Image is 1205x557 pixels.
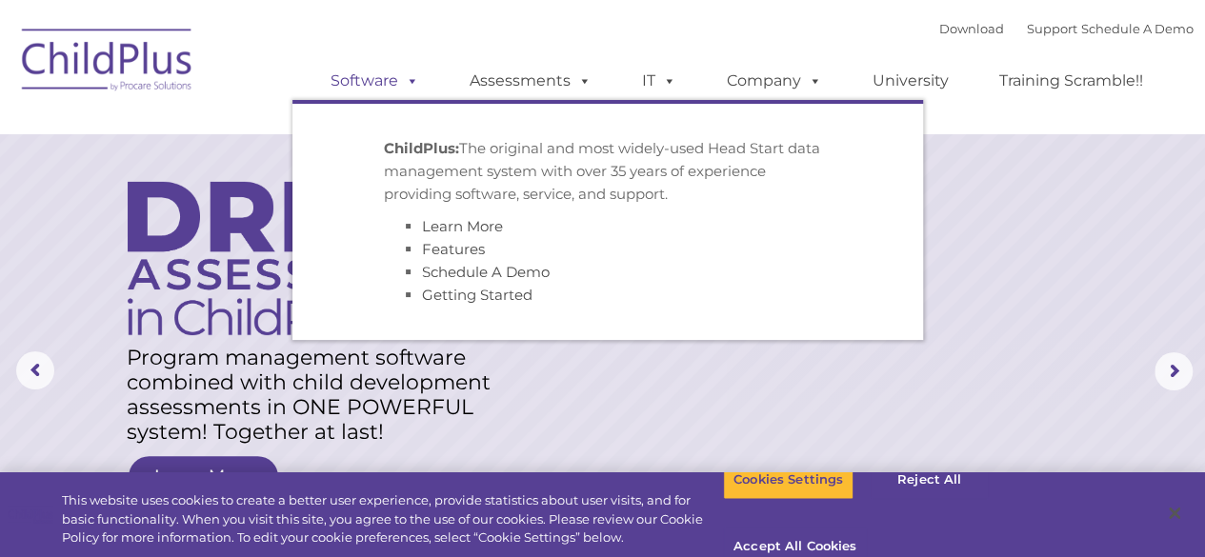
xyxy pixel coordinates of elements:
[422,217,503,235] a: Learn More
[265,126,323,140] span: Last name
[311,62,438,100] a: Software
[980,62,1162,100] a: Training Scramble!!
[623,62,695,100] a: IT
[451,62,611,100] a: Assessments
[1154,492,1195,534] button: Close
[62,491,723,547] div: This website uses cookies to create a better user experience, provide statistics about user visit...
[422,240,485,258] a: Features
[939,21,1194,36] font: |
[12,15,203,110] img: ChildPlus by Procare Solutions
[870,460,989,500] button: Reject All
[384,139,459,157] strong: ChildPlus:
[708,62,841,100] a: Company
[422,263,550,281] a: Schedule A Demo
[1027,21,1077,36] a: Support
[128,181,444,335] img: DRDP Assessment in ChildPlus
[422,286,532,304] a: Getting Started
[854,62,968,100] a: University
[723,460,854,500] button: Cookies Settings
[1081,21,1194,36] a: Schedule A Demo
[129,456,278,497] a: Learn More
[939,21,1004,36] a: Download
[127,346,512,445] rs-layer: Program management software combined with child development assessments in ONE POWERFUL system! T...
[265,204,346,218] span: Phone number
[384,137,832,206] p: The original and most widely-used Head Start data management system with over 35 years of experie...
